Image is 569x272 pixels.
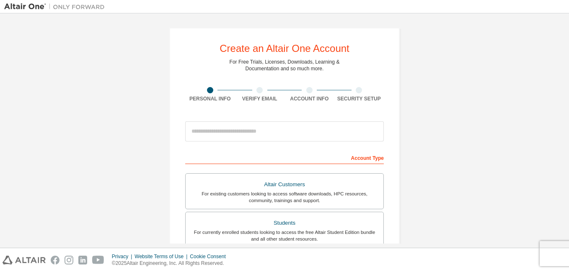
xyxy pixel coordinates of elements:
[191,217,378,229] div: Students
[284,95,334,102] div: Account Info
[3,256,46,264] img: altair_logo.svg
[191,190,378,204] div: For existing customers looking to access software downloads, HPC resources, community, trainings ...
[92,256,104,264] img: youtube.svg
[220,44,349,54] div: Create an Altair One Account
[185,95,235,102] div: Personal Info
[235,95,285,102] div: Verify Email
[4,3,109,11] img: Altair One
[112,260,231,267] p: © 2025 Altair Engineering, Inc. All Rights Reserved.
[334,95,384,102] div: Security Setup
[191,229,378,242] div: For currently enrolled students looking to access the free Altair Student Edition bundle and all ...
[51,256,59,264] img: facebook.svg
[78,256,87,264] img: linkedin.svg
[191,179,378,190] div: Altair Customers
[190,253,230,260] div: Cookie Consent
[65,256,73,264] img: instagram.svg
[230,59,340,72] div: For Free Trials, Licenses, Downloads, Learning & Documentation and so much more.
[134,253,190,260] div: Website Terms of Use
[185,151,384,164] div: Account Type
[112,253,134,260] div: Privacy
